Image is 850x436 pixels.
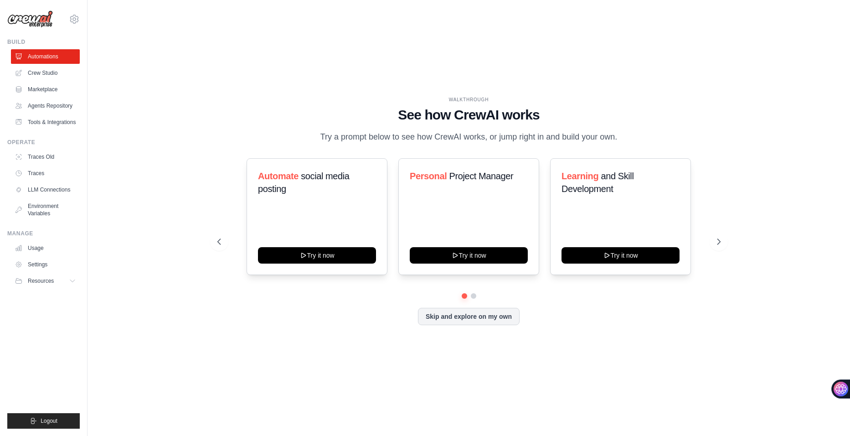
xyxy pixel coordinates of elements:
[11,182,80,197] a: LLM Connections
[258,171,299,181] span: Automate
[11,199,80,221] a: Environment Variables
[418,308,520,325] button: Skip and explore on my own
[316,130,622,144] p: Try a prompt below to see how CrewAI works, or jump right in and build your own.
[258,171,350,194] span: social media posting
[11,274,80,288] button: Resources
[258,247,376,264] button: Try it now
[41,417,57,425] span: Logout
[7,413,80,429] button: Logout
[217,96,721,103] div: WALKTHROUGH
[7,139,80,146] div: Operate
[11,82,80,97] a: Marketplace
[11,166,80,181] a: Traces
[449,171,513,181] span: Project Manager
[11,241,80,255] a: Usage
[11,257,80,272] a: Settings
[410,171,447,181] span: Personal
[410,247,528,264] button: Try it now
[11,150,80,164] a: Traces Old
[562,247,680,264] button: Try it now
[7,38,80,46] div: Build
[217,107,721,123] h1: See how CrewAI works
[11,66,80,80] a: Crew Studio
[11,99,80,113] a: Agents Repository
[11,49,80,64] a: Automations
[562,171,598,181] span: Learning
[7,10,53,28] img: Logo
[28,277,54,285] span: Resources
[7,230,80,237] div: Manage
[11,115,80,130] a: Tools & Integrations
